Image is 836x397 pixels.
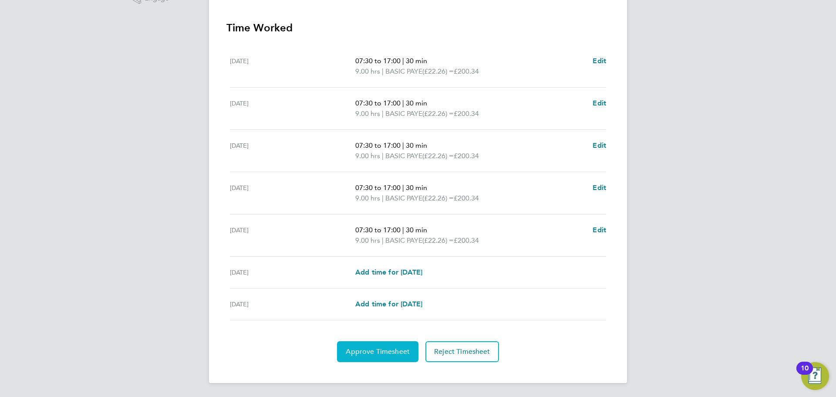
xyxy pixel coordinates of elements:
div: [DATE] [230,98,355,119]
div: [DATE] [230,225,355,246]
span: (£22.26) = [422,194,454,202]
span: 30 min [406,141,427,149]
span: | [382,236,384,244]
div: 10 [801,368,809,380]
a: Edit [593,140,606,151]
span: (£22.26) = [422,67,454,75]
div: [DATE] [230,140,355,161]
span: 30 min [406,226,427,234]
button: Reject Timesheet [425,341,499,362]
a: Edit [593,183,606,193]
a: Edit [593,98,606,109]
span: | [382,67,384,75]
span: 30 min [406,99,427,107]
span: 30 min [406,57,427,65]
a: Add time for [DATE] [355,299,422,309]
span: | [402,226,404,234]
a: Edit [593,225,606,235]
span: | [402,57,404,65]
span: £200.34 [454,152,479,160]
span: Reject Timesheet [434,347,490,356]
div: [DATE] [230,56,355,77]
div: [DATE] [230,267,355,278]
span: BASIC PAYE [385,66,422,77]
span: 9.00 hrs [355,109,380,118]
span: 30 min [406,183,427,192]
span: 07:30 to 17:00 [355,183,401,192]
span: | [402,99,404,107]
span: BASIC PAYE [385,193,422,204]
span: £200.34 [454,194,479,202]
span: | [382,194,384,202]
button: Open Resource Center, 10 new notifications [801,362,829,390]
span: Add time for [DATE] [355,268,422,276]
span: £200.34 [454,109,479,118]
span: (£22.26) = [422,109,454,118]
div: [DATE] [230,299,355,309]
span: BASIC PAYE [385,151,422,161]
span: BASIC PAYE [385,109,422,119]
span: 9.00 hrs [355,152,380,160]
span: Approve Timesheet [346,347,410,356]
button: Approve Timesheet [337,341,418,362]
span: 9.00 hrs [355,236,380,244]
span: Edit [593,99,606,107]
h3: Time Worked [226,21,610,35]
span: Edit [593,226,606,234]
span: | [382,152,384,160]
span: £200.34 [454,236,479,244]
span: | [382,109,384,118]
span: Edit [593,183,606,192]
span: £200.34 [454,67,479,75]
span: | [402,183,404,192]
a: Add time for [DATE] [355,267,422,278]
span: Edit [593,141,606,149]
span: Edit [593,57,606,65]
span: 07:30 to 17:00 [355,99,401,107]
span: (£22.26) = [422,152,454,160]
div: [DATE] [230,183,355,204]
span: 9.00 hrs [355,67,380,75]
span: | [402,141,404,149]
span: BASIC PAYE [385,235,422,246]
span: 07:30 to 17:00 [355,57,401,65]
span: 07:30 to 17:00 [355,141,401,149]
span: 9.00 hrs [355,194,380,202]
a: Edit [593,56,606,66]
span: Add time for [DATE] [355,300,422,308]
span: 07:30 to 17:00 [355,226,401,234]
span: (£22.26) = [422,236,454,244]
